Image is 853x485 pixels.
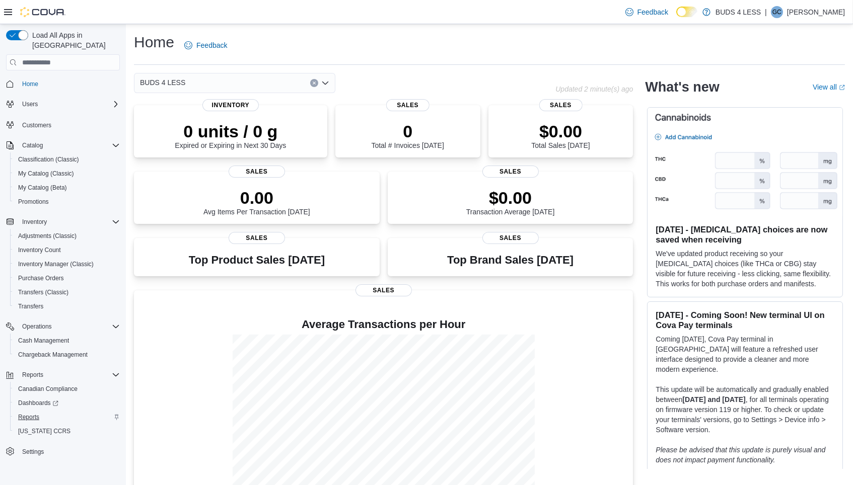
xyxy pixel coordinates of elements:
[356,284,412,296] span: Sales
[18,288,68,296] span: Transfers (Classic)
[14,383,82,395] a: Canadian Compliance
[466,188,555,216] div: Transaction Average [DATE]
[14,349,120,361] span: Chargeback Management
[18,385,78,393] span: Canadian Compliance
[18,413,39,421] span: Reports
[203,188,310,216] div: Avg Items Per Transaction [DATE]
[765,6,767,18] p: |
[310,79,318,87] button: Clear input
[18,118,120,131] span: Customers
[196,40,227,50] span: Feedback
[14,397,120,409] span: Dashboards
[14,335,120,347] span: Cash Management
[14,300,120,312] span: Transfers
[637,7,668,17] span: Feedback
[10,334,124,348] button: Cash Management
[371,121,444,149] div: Total # Invoices [DATE]
[14,272,68,284] a: Purchase Orders
[189,254,325,266] h3: Top Product Sales [DATE]
[2,97,124,111] button: Users
[14,286,73,298] a: Transfers (Classic)
[18,369,120,381] span: Reports
[10,382,124,396] button: Canadian Compliance
[229,232,285,244] span: Sales
[140,76,185,89] span: BUDS 4 LESS
[656,334,834,374] p: Coming [DATE], Cova Pay terminal in [GEOGRAPHIC_DATA] will feature a refreshed user interface des...
[14,230,120,242] span: Adjustments (Classic)
[482,166,539,178] span: Sales
[2,444,124,459] button: Settings
[10,299,124,313] button: Transfers
[447,254,574,266] h3: Top Brand Sales [DATE]
[10,348,124,362] button: Chargeback Management
[371,121,444,141] p: 0
[18,216,120,228] span: Inventory
[539,99,582,111] span: Sales
[18,369,47,381] button: Reports
[22,218,47,226] span: Inventory
[22,448,44,456] span: Settings
[134,32,174,52] h1: Home
[839,85,845,91] svg: External link
[716,6,761,18] p: BUDS 4 LESS
[10,257,124,271] button: Inventory Manager (Classic)
[142,318,625,331] h4: Average Transactions per Hour
[14,196,53,208] a: Promotions
[772,6,781,18] span: GC
[18,320,56,333] button: Operations
[18,260,94,268] span: Inventory Manager (Classic)
[175,121,286,141] p: 0 units / 0 g
[656,310,834,330] h3: [DATE] - Coming Soon! New terminal UI on Cova Pay terminals
[771,6,783,18] div: Gavin Crump
[656,446,825,464] em: Please be advised that this update is purely visual and does not impact payment functionality.
[14,244,120,256] span: Inventory Count
[22,371,43,379] span: Reports
[14,425,120,437] span: Washington CCRS
[10,167,124,181] button: My Catalog (Classic)
[14,411,43,423] a: Reports
[14,335,73,347] a: Cash Management
[18,427,70,435] span: [US_STATE] CCRS
[531,121,590,149] div: Total Sales [DATE]
[813,83,845,91] a: View allExternal link
[10,424,124,438] button: [US_STATE] CCRS
[2,319,124,334] button: Operations
[14,425,75,437] a: [US_STATE] CCRS
[22,100,38,108] span: Users
[18,246,61,254] span: Inventory Count
[10,396,124,410] a: Dashboards
[14,300,47,312] a: Transfers
[18,139,47,151] button: Catalog
[14,168,120,180] span: My Catalog (Classic)
[321,79,329,87] button: Open list of options
[10,181,124,195] button: My Catalog (Beta)
[555,85,633,93] p: Updated 2 minute(s) ago
[2,117,124,132] button: Customers
[18,274,64,282] span: Purchase Orders
[22,121,51,129] span: Customers
[386,99,430,111] span: Sales
[645,79,719,95] h2: What's new
[18,119,55,131] a: Customers
[14,272,120,284] span: Purchase Orders
[18,337,69,345] span: Cash Management
[14,258,98,270] a: Inventory Manager (Classic)
[10,243,124,257] button: Inventory Count
[676,7,697,17] input: Dark Mode
[10,271,124,285] button: Purchase Orders
[18,351,88,359] span: Chargeback Management
[10,152,124,167] button: Classification (Classic)
[14,182,71,194] a: My Catalog (Beta)
[676,17,677,18] span: Dark Mode
[18,198,49,206] span: Promotions
[14,168,78,180] a: My Catalog (Classic)
[656,384,834,435] p: This update will be automatically and gradually enabled between , for all terminals operating on ...
[180,35,231,55] a: Feedback
[28,30,120,50] span: Load All Apps in [GEOGRAPHIC_DATA]
[14,286,120,298] span: Transfers (Classic)
[14,383,120,395] span: Canadian Compliance
[18,98,120,110] span: Users
[14,153,120,166] span: Classification (Classic)
[466,188,555,208] p: $0.00
[531,121,590,141] p: $0.00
